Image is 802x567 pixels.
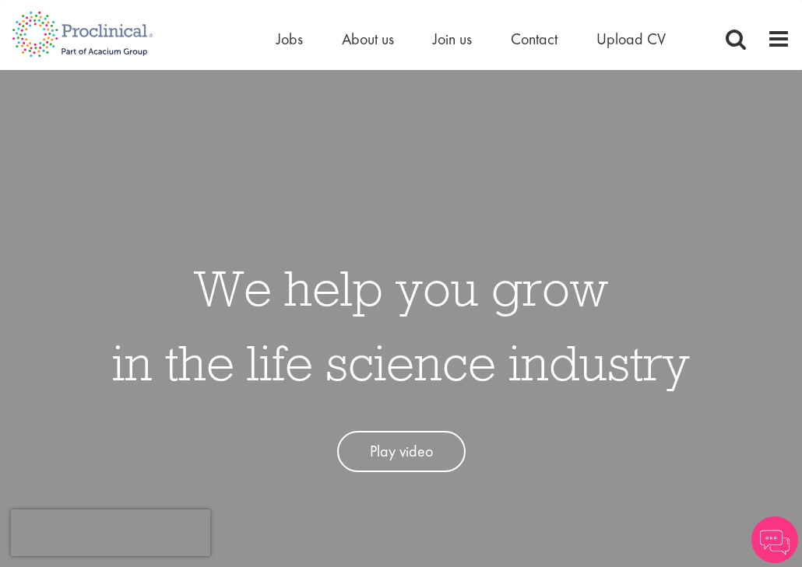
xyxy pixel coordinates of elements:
[337,431,466,472] a: Play video
[511,29,558,49] a: Contact
[751,516,798,563] img: Chatbot
[342,29,394,49] a: About us
[433,29,472,49] a: Join us
[112,250,690,400] h1: We help you grow in the life science industry
[276,29,303,49] a: Jobs
[596,29,666,49] a: Upload CV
